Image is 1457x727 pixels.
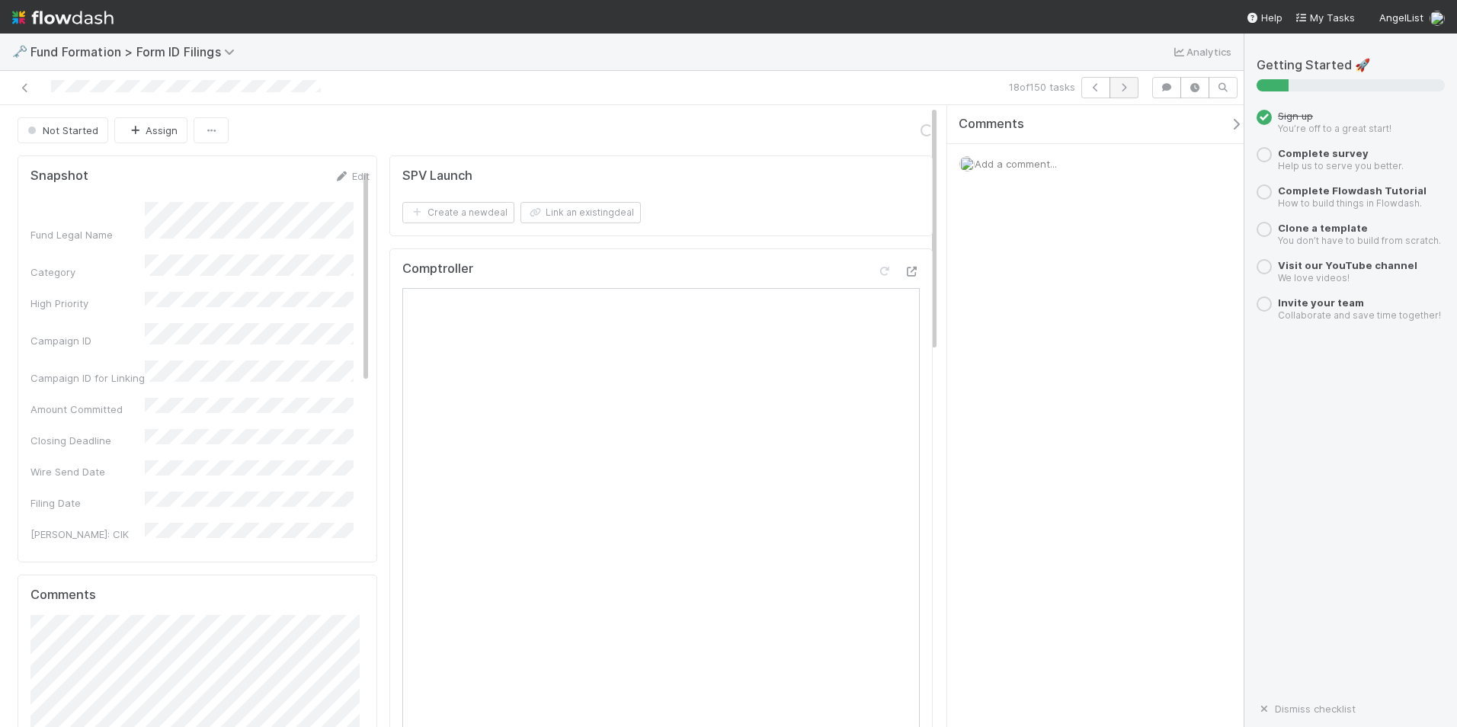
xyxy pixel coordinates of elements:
[30,433,145,448] div: Closing Deadline
[334,170,370,182] a: Edit
[402,202,514,223] button: Create a newdeal
[30,588,364,603] h5: Comments
[30,464,145,479] div: Wire Send Date
[1278,147,1369,159] a: Complete survey
[1278,259,1417,271] a: Visit our YouTube channel
[1171,43,1231,61] a: Analytics
[1246,10,1282,25] div: Help
[30,333,145,348] div: Campaign ID
[1278,272,1350,283] small: We love videos!
[30,264,145,280] div: Category
[1278,110,1313,122] span: Sign up
[1257,58,1445,73] h5: Getting Started 🚀
[402,168,472,184] h5: SPV Launch
[1278,160,1404,171] small: Help us to serve you better.
[30,227,145,242] div: Fund Legal Name
[12,45,27,58] span: 🗝️
[1295,11,1355,24] span: My Tasks
[30,44,242,59] span: Fund Formation > Form ID Filings
[1278,197,1422,209] small: How to build things in Flowdash.
[959,117,1024,132] span: Comments
[1278,296,1364,309] a: Invite your team
[18,117,108,143] button: Not Started
[30,495,145,511] div: Filing Date
[24,124,98,136] span: Not Started
[1278,222,1368,234] a: Clone a template
[1278,184,1427,197] a: Complete Flowdash Tutorial
[1430,11,1445,26] img: avatar_7d33b4c2-6dd7-4bf3-9761-6f087fa0f5c6.png
[1278,309,1441,321] small: Collaborate and save time together!
[1379,11,1423,24] span: AngelList
[959,156,975,171] img: avatar_7d33b4c2-6dd7-4bf3-9761-6f087fa0f5c6.png
[30,168,88,184] h5: Snapshot
[402,261,473,277] h5: Comptroller
[30,527,145,542] div: [PERSON_NAME]: CIK
[520,202,641,223] button: Link an existingdeal
[1009,79,1075,94] span: 18 of 150 tasks
[30,296,145,311] div: High Priority
[1257,703,1356,715] a: Dismiss checklist
[1278,235,1441,246] small: You don’t have to build from scratch.
[1295,10,1355,25] a: My Tasks
[1278,123,1391,134] small: You’re off to a great start!
[12,5,114,30] img: logo-inverted-e16ddd16eac7371096b0.svg
[30,370,145,386] div: Campaign ID for Linking
[114,117,187,143] button: Assign
[975,158,1057,170] span: Add a comment...
[30,402,145,417] div: Amount Committed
